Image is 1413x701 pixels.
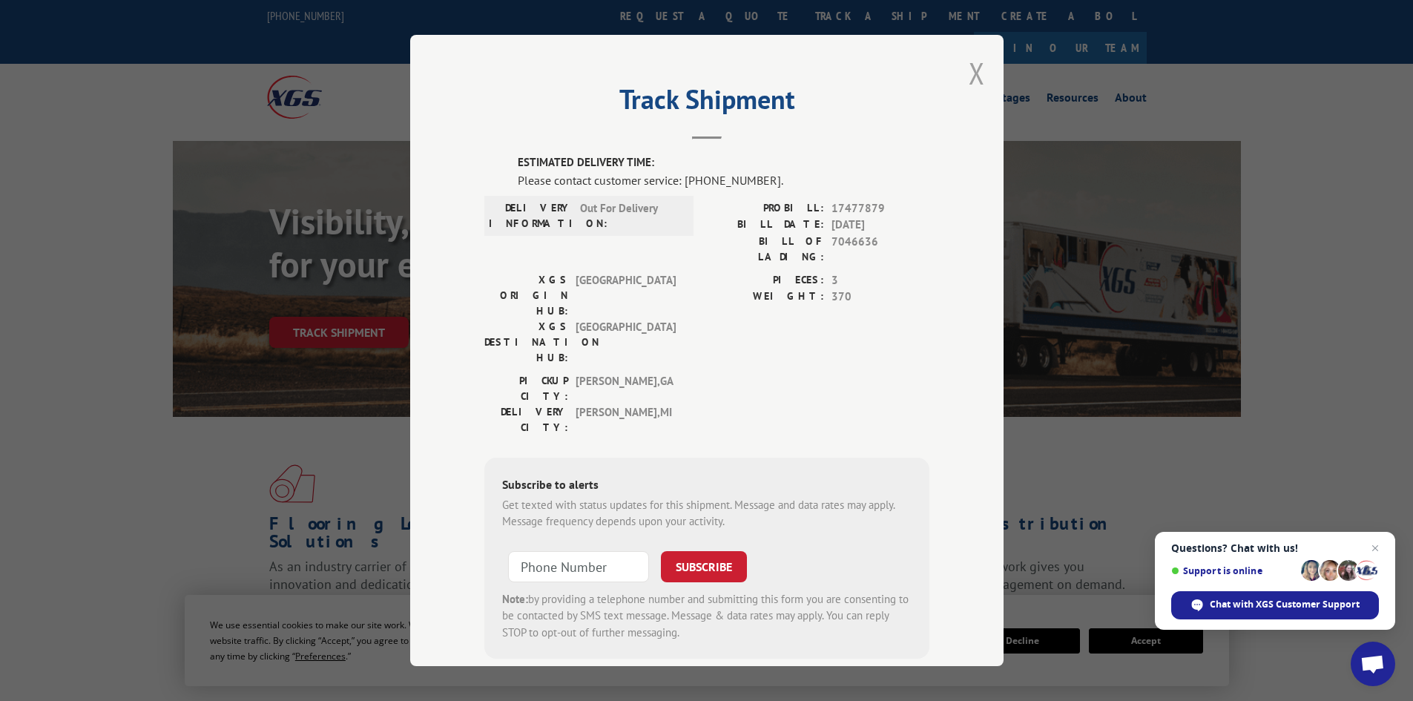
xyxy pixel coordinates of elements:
button: Close modal [969,53,985,93]
span: [PERSON_NAME] , GA [576,373,676,404]
span: Out For Delivery [580,200,680,231]
span: Chat with XGS Customer Support [1210,598,1360,611]
span: 7046636 [831,234,929,265]
h2: Track Shipment [484,89,929,117]
label: PICKUP CITY: [484,373,568,404]
label: ESTIMATED DELIVERY TIME: [518,154,929,171]
span: Questions? Chat with us! [1171,542,1379,554]
label: DELIVERY CITY: [484,404,568,435]
span: [GEOGRAPHIC_DATA] [576,272,676,319]
div: Open chat [1351,642,1395,686]
label: PIECES: [707,272,824,289]
div: Chat with XGS Customer Support [1171,591,1379,619]
div: Subscribe to alerts [502,475,912,497]
span: 370 [831,289,929,306]
label: DELIVERY INFORMATION: [489,200,573,231]
label: XGS DESTINATION HUB: [484,319,568,366]
input: Phone Number [508,551,649,582]
span: 3 [831,272,929,289]
span: Close chat [1366,539,1384,557]
strong: Note: [502,592,528,606]
span: [GEOGRAPHIC_DATA] [576,319,676,366]
div: Get texted with status updates for this shipment. Message and data rates may apply. Message frequ... [502,497,912,530]
label: BILL DATE: [707,217,824,234]
button: SUBSCRIBE [661,551,747,582]
div: by providing a telephone number and submitting this form you are consenting to be contacted by SM... [502,591,912,642]
div: Please contact customer service: [PHONE_NUMBER]. [518,171,929,189]
span: [DATE] [831,217,929,234]
span: 17477879 [831,200,929,217]
span: Support is online [1171,565,1296,576]
label: PROBILL: [707,200,824,217]
label: BILL OF LADING: [707,234,824,265]
label: WEIGHT: [707,289,824,306]
label: XGS ORIGIN HUB: [484,272,568,319]
span: [PERSON_NAME] , MI [576,404,676,435]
